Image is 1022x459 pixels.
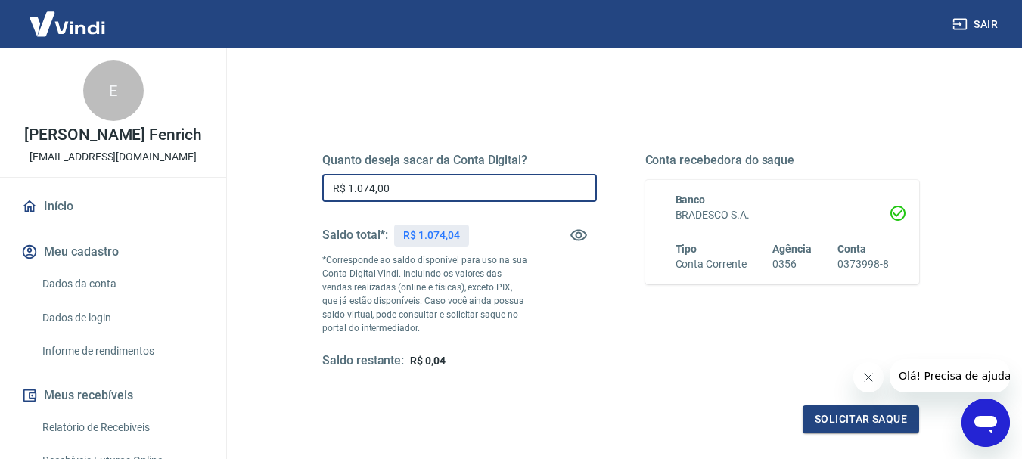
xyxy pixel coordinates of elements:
[853,362,884,392] iframe: Fechar mensagem
[322,353,404,369] h5: Saldo restante:
[18,235,208,268] button: Meu cadastro
[803,405,919,433] button: Solicitar saque
[772,243,812,255] span: Agência
[410,355,446,367] span: R$ 0,04
[676,194,706,206] span: Banco
[18,1,116,47] img: Vindi
[18,190,208,223] a: Início
[837,256,889,272] h6: 0373998-8
[9,11,127,23] span: Olá! Precisa de ajuda?
[83,60,144,121] div: E
[676,243,697,255] span: Tipo
[36,336,208,367] a: Informe de rendimentos
[36,302,208,333] a: Dados de login
[949,11,1004,39] button: Sair
[36,268,208,299] a: Dados da conta
[322,153,597,168] h5: Quanto deseja sacar da Conta Digital?
[837,243,866,255] span: Conta
[772,256,812,272] h6: 0356
[403,228,459,243] p: R$ 1.074,04
[36,412,208,443] a: Relatório de Recebíveis
[890,359,1010,392] iframe: Mensagem da empresa
[30,149,197,165] p: [EMAIL_ADDRESS][DOMAIN_NAME]
[676,207,890,223] h6: BRADESCO S.A.
[18,379,208,412] button: Meus recebíveis
[322,253,528,335] p: *Corresponde ao saldo disponível para uso na sua Conta Digital Vindi. Incluindo os valores das ve...
[645,153,920,168] h5: Conta recebedora do saque
[24,127,202,143] p: [PERSON_NAME] Fenrich
[961,399,1010,447] iframe: Botão para abrir a janela de mensagens
[676,256,747,272] h6: Conta Corrente
[322,228,388,243] h5: Saldo total*:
